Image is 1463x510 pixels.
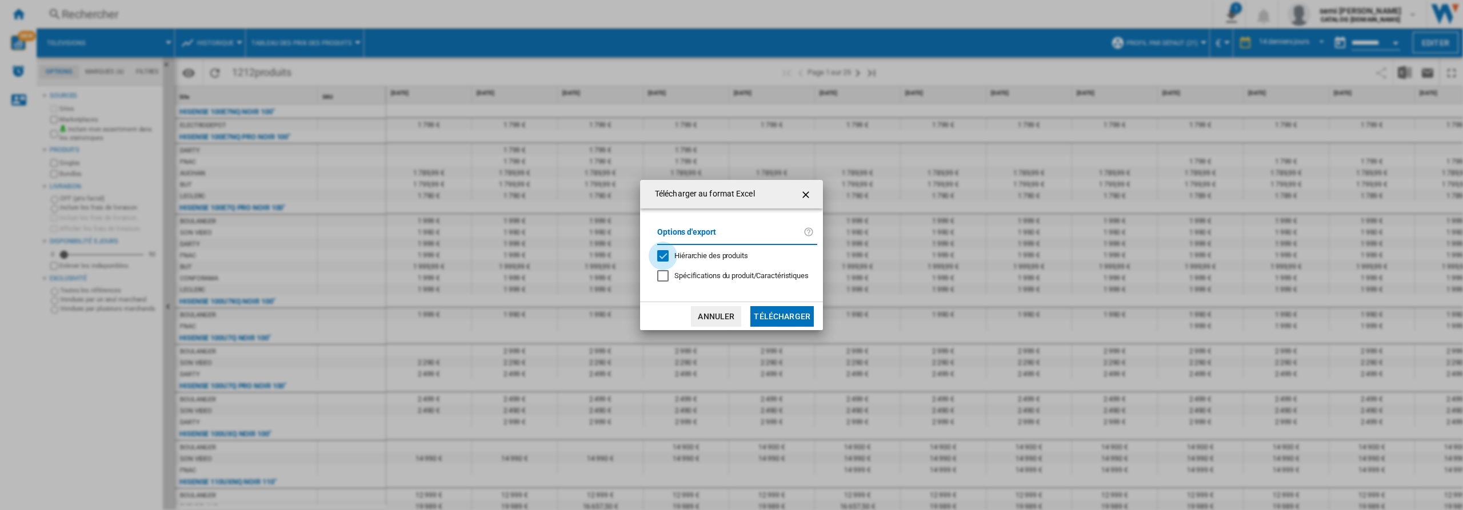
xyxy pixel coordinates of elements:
[750,306,814,327] button: Télécharger
[796,183,818,206] button: getI18NText('BUTTONS.CLOSE_DIALOG')
[657,226,804,247] label: Options d'export
[800,188,814,202] ng-md-icon: getI18NText('BUTTONS.CLOSE_DIALOG')
[674,271,809,280] span: Spécifications du produit/Caractéristiques
[649,188,755,200] h4: Télécharger au format Excel
[657,251,808,262] md-checkbox: Hiérarchie des produits
[691,306,741,327] button: Annuler
[674,271,809,281] div: S'applique uniquement à la vision catégorie
[640,180,823,330] md-dialog: Télécharger au ...
[674,251,748,260] span: Hiérarchie des produits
